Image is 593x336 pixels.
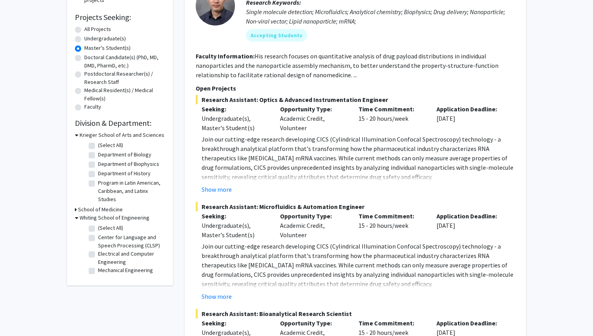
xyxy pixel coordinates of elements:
p: Time Commitment: [358,211,425,221]
label: Program in Latin American, Caribbean, and Latinx Studies [98,179,163,203]
p: Time Commitment: [358,318,425,328]
p: Time Commitment: [358,104,425,114]
p: Seeking: [202,211,268,221]
label: Department of History [98,169,151,178]
span: Research Assistant: Bioanalytical Research Scientist [196,309,515,318]
p: Seeking: [202,104,268,114]
label: Postdoctoral Researcher(s) / Research Staff [84,70,165,86]
p: Opportunity Type: [280,211,347,221]
button: Show more [202,185,232,194]
label: Electrical and Computer Engineering [98,250,163,266]
p: Opportunity Type: [280,104,347,114]
div: Undergraduate(s), Master's Student(s) [202,221,268,240]
div: 15 - 20 hours/week [353,104,431,133]
iframe: Chat [6,301,33,330]
h2: Division & Department: [75,118,165,128]
label: Department of Biology [98,151,151,159]
label: Master's Student(s) [84,44,131,52]
p: Open Projects [196,84,515,93]
h3: Whiting School of Engineering [80,214,149,222]
label: Faculty [84,103,101,111]
label: Department of Biophysics [98,160,159,168]
div: 15 - 20 hours/week [353,211,431,240]
p: Join our cutting-edge research developing CICS (Cylindrical Illumination Confocal Spectroscopy) t... [202,134,515,182]
span: Research Assistant: Optics & Advanced Instrumentation Engineer [196,95,515,104]
label: Doctoral Candidate(s) (PhD, MD, DMD, PharmD, etc.) [84,53,165,70]
div: Single molecule detection; Microfluidics; Analytical chemistry; Biophysics; Drug delivery; Nanopa... [246,7,515,26]
label: Center for Language and Speech Processing (CLSP) [98,233,163,250]
h2: Projects Seeking: [75,13,165,22]
p: Application Deadline: [437,104,503,114]
mat-chip: Accepting Students [246,29,307,42]
span: Research Assistant: Microfluidics & Automation Engineer [196,202,515,211]
label: (Select All) [98,141,123,149]
button: Show more [202,292,232,301]
div: Undergraduate(s), Master's Student(s) [202,114,268,133]
fg-read-more: His research focuses on quantitative analysis of drug payload distributions in individual nanopar... [196,52,498,79]
p: Application Deadline: [437,318,503,328]
label: Undergraduate(s) [84,35,126,43]
p: Seeking: [202,318,268,328]
p: Application Deadline: [437,211,503,221]
p: Opportunity Type: [280,318,347,328]
p: Join our cutting-edge research developing CICS (Cylindrical Illumination Confocal Spectroscopy) t... [202,242,515,289]
b: Faculty Information: [196,52,255,60]
label: Mechanical Engineering [98,266,153,274]
div: Academic Credit, Volunteer [274,211,353,240]
label: (Select All) [98,224,123,232]
div: Academic Credit, Volunteer [274,104,353,133]
label: All Projects [84,25,111,33]
h3: Krieger School of Arts and Sciences [80,131,164,139]
div: [DATE] [431,211,509,240]
div: [DATE] [431,104,509,133]
h3: School of Medicine [78,205,123,214]
label: Medical Resident(s) / Medical Fellow(s) [84,86,165,103]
